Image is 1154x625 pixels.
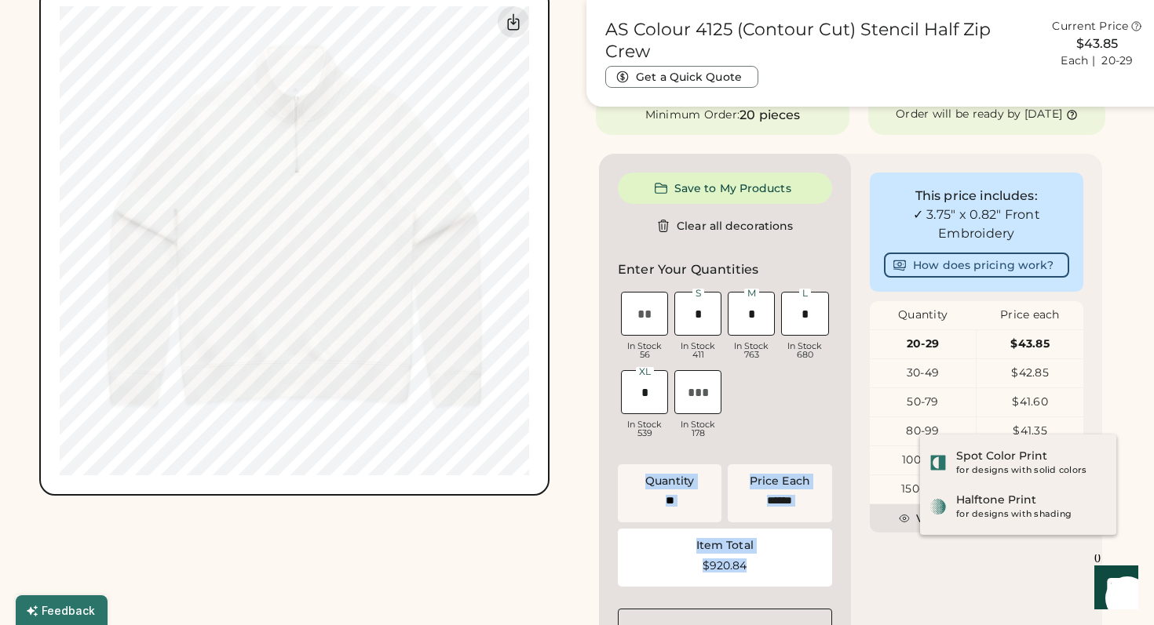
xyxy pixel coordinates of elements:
div: 150-299 [870,481,977,497]
div: In Stock 763 [728,342,775,359]
div: $41.60 [977,394,1083,410]
button: How does pricing work? [884,253,1070,278]
div: In Stock 539 [621,420,668,438]
div: 100-149 [870,452,977,468]
div: Price Each [750,474,810,489]
div: Download Front Mockup [498,6,529,38]
div: In Stock 56 [621,342,668,359]
div: for designs with solid colors [956,464,1107,477]
div: $41.35 [977,423,1083,439]
div: Order will be ready by [896,107,1021,122]
div: L [799,289,811,298]
div: $43.85 [977,336,1083,352]
div: Item Total [696,538,754,554]
div: 20 pieces [740,106,800,125]
button: Clear all decorations [618,210,832,242]
div: ✓ 3.75" x 0.82" Front Embroidery [884,205,1070,243]
div: M [744,289,759,298]
div: Spot Color Print [956,449,1047,464]
div: Current Price [1052,19,1128,35]
div: Each | 20-29 [1061,53,1133,69]
div: Quantity [870,307,977,323]
div: In Stock 680 [781,342,828,359]
div: S [692,289,704,298]
div: $920.84 [627,560,823,571]
div: In Stock 178 [674,420,721,438]
div: Halftone Print [956,492,1036,508]
button: Save to My Products [618,173,832,204]
div: Price each [977,307,1083,323]
div: 20-29 [870,336,977,352]
div: Quantity [645,474,695,489]
img: spot-color-green.svg [929,454,947,471]
h2: Enter Your Quantities [618,260,758,279]
h1: AS Colour 4125 (Contour Cut) Stencil Half Zip Crew [605,19,1019,63]
img: halftone-view-green.svg [929,498,947,515]
div: Minimum Order: [645,107,740,123]
div: 30-49 [870,365,977,381]
div: This price includes: [884,187,1070,205]
button: Get a Quick Quote [605,66,758,88]
div: 50-79 [870,394,977,410]
iframe: Front Chat [1079,554,1147,622]
div: In Stock 411 [674,342,721,359]
button: View more price breaks [870,504,1084,532]
div: 80-99 [870,423,977,439]
div: $42.85 [977,365,1083,381]
div: XL [636,367,654,376]
div: [DATE] [1024,107,1063,122]
div: for designs with shading [956,508,1107,521]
